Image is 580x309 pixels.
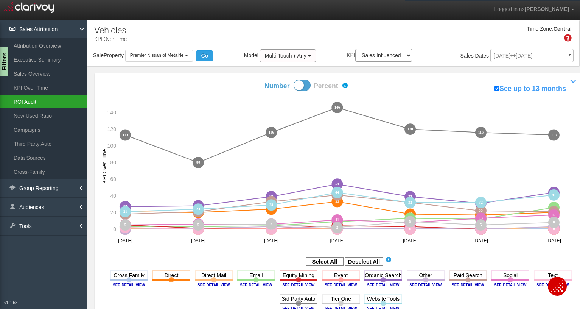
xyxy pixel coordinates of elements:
text: [DATE] [474,238,489,243]
text: 113 [552,133,557,137]
button: Premier Nissan of Metairie [125,50,193,61]
text: 28 [196,204,200,208]
text: 100 [107,143,117,149]
text: [DATE] [331,238,345,243]
text: 41 [553,193,557,197]
text: 11 [336,218,339,222]
button: Go [196,50,213,61]
text: 5 [480,223,482,227]
text: 120 [408,127,414,131]
text: 21 [553,209,557,214]
text: 17 [480,213,484,217]
button: Multi-Touch ♦ Any [260,49,316,62]
label: See up to 13 months [494,84,566,94]
text: 80 [196,160,200,164]
text: 116 [269,130,274,134]
text: 9 [410,220,412,224]
span: Sales [460,53,474,59]
span: Sale [93,52,104,58]
a: Logged in as[PERSON_NAME] [488,0,580,19]
text: [DATE] [547,238,562,243]
text: 0 [113,226,116,232]
div: Central [554,25,572,33]
input: See up to 13 months [494,86,499,91]
text: [DATE] [118,238,132,243]
text: [DATE] [191,238,205,243]
text: 33 [336,200,339,204]
text: 29 [270,203,274,207]
text: 32 [480,200,484,204]
text: 41 [336,193,339,197]
text: 8 [554,220,556,225]
text: 5 [197,223,199,227]
text: 44 [336,190,339,194]
text: 13 [480,216,484,220]
span: Dates [475,53,489,59]
text: 60 [110,176,116,182]
div: Time Zone: [524,25,553,33]
i: Show / Hide Performance Chart [568,76,579,87]
text: 39 [270,194,274,198]
text: 18 [123,212,127,216]
text: 12 [480,217,484,221]
text: 24 [196,207,200,211]
text: 39 [409,194,413,198]
text: 2 [124,225,126,229]
span: Multi-Touch ♦ Any [265,53,306,59]
text: 1 [410,226,412,230]
text: 6 [271,222,272,226]
text: 18 [409,212,413,216]
text: 20 [196,210,200,214]
select: KPI [355,49,412,62]
text: 0 [337,227,339,231]
text: 24 [270,207,274,211]
text: 3 [410,225,412,229]
text: 0 [124,227,126,231]
text: 0 [197,227,199,231]
text: 6 [197,222,199,226]
span: Logged in as [494,6,524,12]
text: 113 [123,133,128,137]
text: 80 [110,159,116,165]
text: 26 [553,205,557,209]
text: [DATE] [264,238,279,243]
text: 21 [123,209,127,214]
label: KPI [347,49,412,62]
text: 0 [271,227,272,231]
text: 5 [124,223,126,227]
text: 0 [554,227,556,231]
text: 3 [271,225,272,229]
text: 22 [480,209,484,213]
text: 33 [270,200,274,204]
text: 27 [123,204,127,209]
text: [DATE] [404,238,418,243]
text: 116 [479,130,484,134]
text: 13 [409,216,413,220]
text: 20 [110,209,116,215]
text: 120 [107,126,117,132]
text: 32 [409,200,413,204]
text: KPI Over Time [101,149,107,183]
text: 17 [553,213,557,217]
text: 140 [107,109,117,115]
span: [PERSON_NAME] [525,6,569,12]
span: Premier Nissan of Metairie [130,53,183,58]
p: KPI Over Time [94,33,127,43]
text: 54 [336,182,339,186]
text: 0 [480,227,482,231]
text: 146 [335,105,341,109]
text: 3 [554,225,556,229]
text: 0 [410,227,412,231]
text: 40 [110,193,116,199]
text: 21 [196,209,200,214]
text: 2 [337,225,339,229]
h1: Vehicles [94,25,126,35]
text: 31 [480,201,484,205]
text: 8 [410,220,412,225]
text: 44 [553,190,557,194]
text: 4 [337,224,339,228]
